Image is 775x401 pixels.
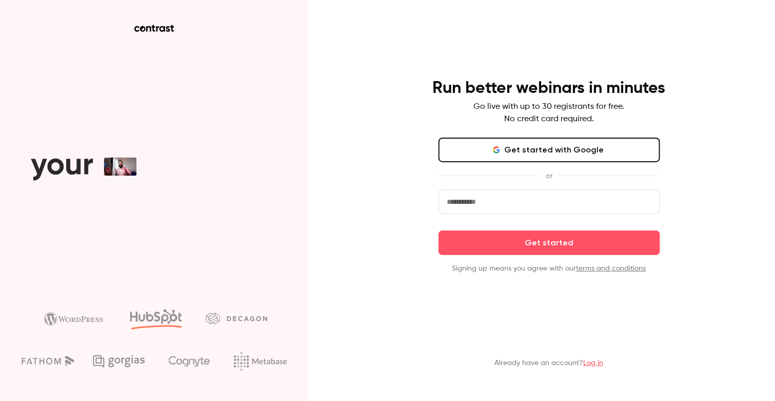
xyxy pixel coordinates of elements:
p: Go live with up to 30 registrants for free. No credit card required. [474,101,625,125]
p: Signing up means you agree with our [439,263,660,274]
p: Already have an account? [495,358,604,368]
span: or [541,170,558,181]
h4: Run better webinars in minutes [433,78,666,99]
button: Get started with Google [439,138,660,162]
a: terms and conditions [577,265,646,272]
img: decagon [206,313,267,324]
a: Log in [584,359,604,367]
button: Get started [439,231,660,255]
